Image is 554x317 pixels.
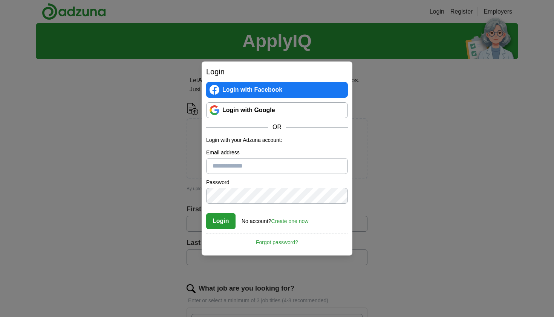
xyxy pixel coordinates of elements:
label: Password [206,179,348,186]
button: Login [206,213,236,229]
h2: Login [206,66,348,77]
div: No account? [242,213,308,225]
p: Login with your Adzuna account: [206,136,348,144]
span: OR [268,123,286,132]
a: Login with Google [206,102,348,118]
a: Forgot password? [206,234,348,246]
a: Login with Facebook [206,82,348,98]
label: Email address [206,149,348,157]
a: Create one now [271,218,309,224]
